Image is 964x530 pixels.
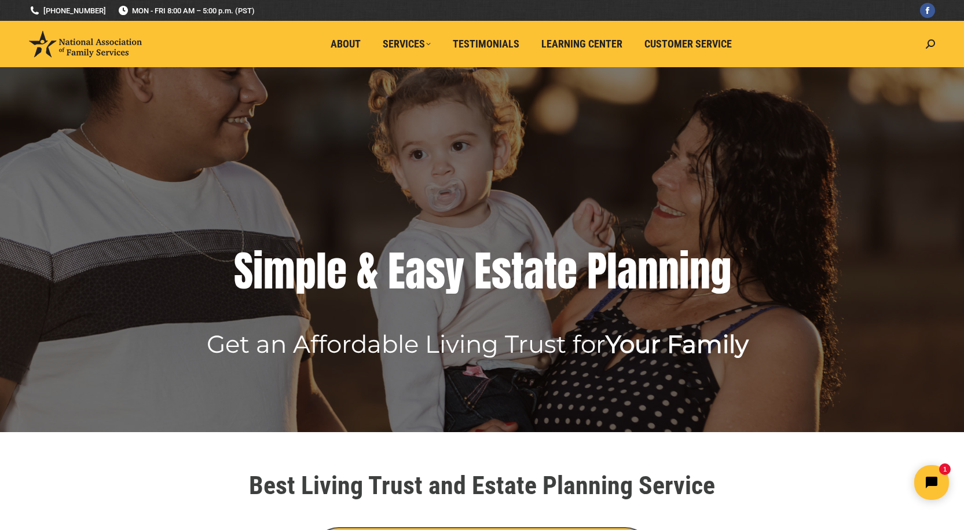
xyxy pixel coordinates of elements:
a: Learning Center [533,33,631,55]
div: & [357,248,378,294]
div: a [405,248,426,294]
span: Testimonials [453,38,519,50]
div: e [327,248,347,294]
div: m [263,248,295,294]
div: e [557,248,577,294]
div: a [524,248,544,294]
a: [PHONE_NUMBER] [29,5,106,16]
span: Learning Center [541,38,622,50]
div: g [710,248,731,294]
div: P [587,248,607,294]
div: l [316,248,327,294]
div: t [544,248,557,294]
div: s [492,248,511,294]
div: t [511,248,524,294]
a: Testimonials [445,33,527,55]
span: Customer Service [644,38,732,50]
div: a [617,248,637,294]
h1: Best Living Trust and Estate Planning Service [158,473,807,498]
span: About [331,38,361,50]
b: Your Family [606,329,749,359]
div: i [679,248,690,294]
span: MON - FRI 8:00 AM – 5:00 p.m. (PST) [118,5,255,16]
a: Facebook page opens in new window [920,3,935,18]
iframe: Tidio Chat [760,455,959,510]
div: n [637,248,658,294]
div: S [234,248,253,294]
div: n [690,248,710,294]
div: p [295,248,316,294]
div: i [253,248,263,294]
a: Customer Service [636,33,740,55]
div: y [445,248,464,294]
a: About [322,33,369,55]
div: s [426,248,445,294]
div: E [474,248,492,294]
div: l [607,248,617,294]
img: National Association of Family Services [29,31,142,57]
span: Services [383,38,431,50]
div: E [388,248,405,294]
rs-layer: Get an Affordable Living Trust for [207,334,749,354]
div: n [658,248,679,294]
